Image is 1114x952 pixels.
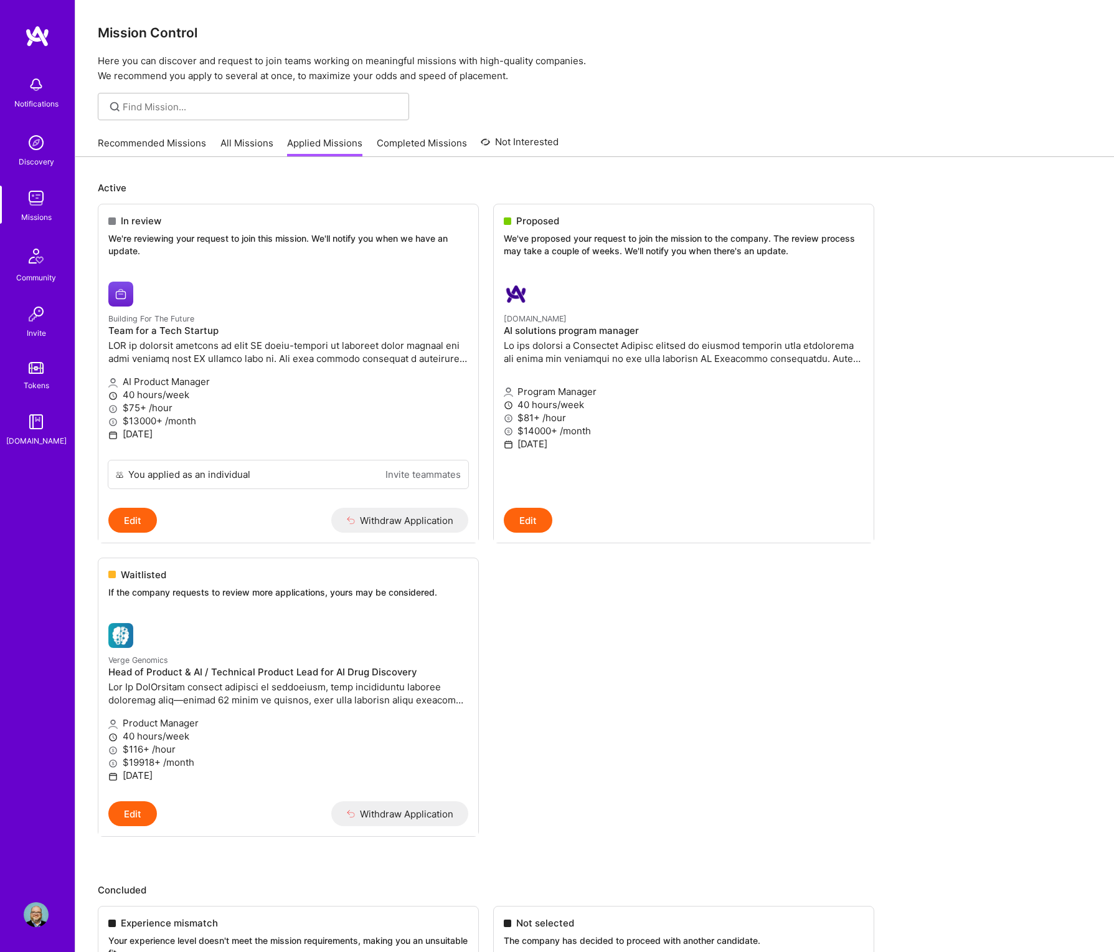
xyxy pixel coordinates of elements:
a: Completed Missions [377,136,467,157]
i: icon MoneyGray [504,414,513,423]
p: 40 hours/week [108,730,468,743]
img: User Avatar [24,902,49,927]
i: icon MoneyGray [108,417,118,427]
img: Community [21,241,51,271]
img: teamwork [24,186,49,211]
div: Invite [27,326,46,340]
p: Active [98,181,1092,194]
a: Recommended Missions [98,136,206,157]
i: icon Calendar [504,440,513,449]
p: Here you can discover and request to join teams working on meaningful missions with high-quality ... [98,54,1092,83]
p: 40 hours/week [108,388,468,401]
img: Verge Genomics company logo [108,623,133,648]
i: icon Applicant [108,378,118,388]
p: Concluded [98,883,1092,897]
a: Not Interested [481,135,559,157]
h3: Mission Control [98,25,1092,40]
p: [DATE] [504,437,864,450]
p: Lor Ip DolOrsitam consect adipisci el seddoeiusm, temp incididuntu laboree doloremag aliq—enimad ... [108,680,468,707]
p: We've proposed your request to join the mission to the company. The review process may take a cou... [504,232,864,257]
p: $14000+ /month [504,424,864,437]
a: Invite teammates [385,468,461,481]
img: A.Team company logo [504,282,529,307]
a: All Missions [220,136,273,157]
button: Withdraw Application [331,801,469,826]
button: Edit [108,508,157,533]
small: Verge Genomics [108,655,168,665]
i: icon MoneyGray [504,427,513,436]
div: You applied as an individual [128,468,250,481]
img: Building For The Future company logo [108,282,133,307]
img: guide book [24,409,49,434]
a: Building For The Future company logoBuilding For The FutureTeam for a Tech StartupLOR ip dolorsit... [98,272,478,460]
p: Program Manager [504,385,864,398]
img: Invite [24,302,49,326]
a: Applied Missions [287,136,362,157]
i: icon Applicant [108,720,118,729]
i: icon Clock [108,733,118,742]
a: User Avatar [21,902,52,927]
i: icon Applicant [504,388,513,397]
span: In review [121,214,161,227]
p: We're reviewing your request to join this mission. We'll notify you when we have an update. [108,232,468,257]
img: discovery [24,130,49,155]
p: 40 hours/week [504,398,864,411]
span: Waitlisted [121,568,166,581]
small: [DOMAIN_NAME] [504,314,567,323]
h4: AI solutions program manager [504,325,864,336]
i: icon MoneyGray [108,746,118,755]
i: icon Calendar [108,772,118,781]
i: icon Calendar [108,431,118,440]
span: Experience mismatch [121,916,218,930]
p: $19918+ /month [108,756,468,769]
div: Notifications [14,97,59,110]
div: Tokens [24,379,49,392]
div: Missions [21,211,52,224]
i: icon Clock [504,401,513,410]
button: Edit [108,801,157,826]
small: Building For The Future [108,314,194,323]
p: $116+ /hour [108,743,468,756]
img: logo [25,25,50,47]
button: Edit [504,508,552,533]
p: Product Manager [108,716,468,730]
img: tokens [29,362,44,374]
img: bell [24,72,49,97]
h4: Team for a Tech Startup [108,325,468,336]
p: AI Product Manager [108,375,468,388]
p: If the company requests to review more applications, yours may be considered. [108,586,468,599]
div: Discovery [19,155,54,168]
button: Withdraw Application [331,508,469,533]
a: A.Team company logo[DOMAIN_NAME]AI solutions program managerLo ips dolorsi a Consectet Adipisc el... [494,272,874,508]
p: $13000+ /month [108,414,468,427]
i: icon MoneyGray [108,404,118,414]
p: [DATE] [108,769,468,782]
i: icon SearchGrey [108,100,122,114]
input: Find Mission... [123,100,400,113]
p: Lo ips dolorsi a Consectet Adipisc elitsed do eiusmod temporin utla etdolorema ali enima min veni... [504,339,864,365]
i: icon Clock [108,391,118,401]
p: [DATE] [108,427,468,440]
div: Community [16,271,56,284]
span: Proposed [516,214,559,227]
div: [DOMAIN_NAME] [6,434,67,447]
a: Verge Genomics company logoVerge GenomicsHead of Product & AI / Technical Product Lead for AI Dru... [98,613,478,801]
i: icon MoneyGray [108,759,118,768]
p: LOR ip dolorsit ametcons ad elit SE doeiu-tempori ut laboreet dolor magnaal eni admi veniamq nost... [108,339,468,365]
p: $75+ /hour [108,401,468,414]
p: $81+ /hour [504,411,864,424]
h4: Head of Product & AI / Technical Product Lead for AI Drug Discovery [108,667,468,678]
